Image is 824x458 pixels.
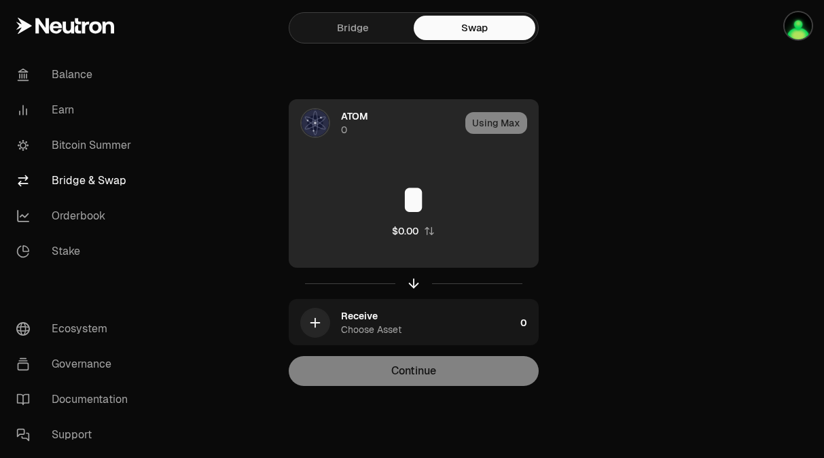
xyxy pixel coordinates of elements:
[5,198,147,234] a: Orderbook
[392,224,435,238] button: $0.00
[341,323,401,336] div: Choose Asset
[5,163,147,198] a: Bridge & Swap
[5,234,147,269] a: Stake
[341,123,347,137] div: 0
[392,224,418,238] div: $0.00
[341,109,368,123] span: ATOM
[289,300,538,346] button: ReceiveChoose Asset0
[5,128,147,163] a: Bitcoin Summer
[5,347,147,382] a: Governance
[5,92,147,128] a: Earn
[5,57,147,92] a: Balance
[289,300,515,346] div: ReceiveChoose Asset
[414,16,535,40] a: Swap
[785,12,812,39] img: zeroone20
[289,100,460,146] div: ATOM LogoATOM0
[520,300,538,346] div: 0
[302,109,329,137] img: ATOM Logo
[341,309,378,323] div: Receive
[5,311,147,347] a: Ecosystem
[292,16,414,40] a: Bridge
[5,417,147,453] a: Support
[5,382,147,417] a: Documentation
